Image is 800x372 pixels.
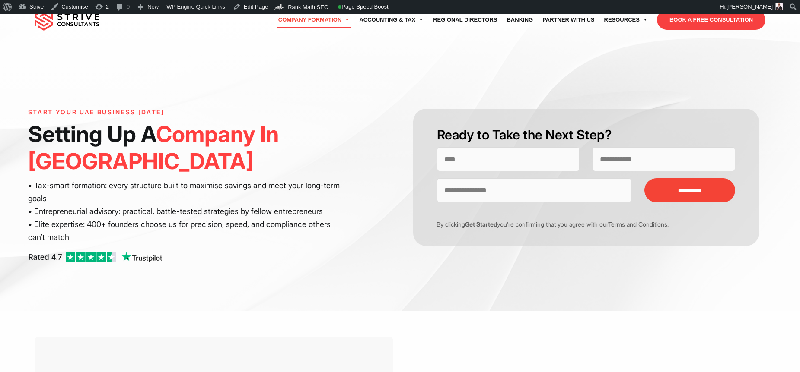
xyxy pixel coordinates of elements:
[28,109,348,116] h6: Start Your UAE Business [DATE]
[437,126,735,144] h2: Ready to Take the Next Step?
[428,8,502,32] a: Regional Directors
[430,220,729,229] p: By clicking you’re confirming that you agree with our .
[28,120,348,175] h1: Setting Up A
[657,10,765,30] a: BOOK A FREE CONSULTATION
[727,3,773,10] span: [PERSON_NAME]
[288,4,328,10] span: Rank Math SEO
[35,9,99,31] img: main-logo.svg
[608,221,667,228] a: Terms and Conditions
[599,8,653,32] a: Resources
[465,221,497,228] strong: Get Started
[28,179,348,243] p: • Tax-smart formation: every structure built to maximise savings and meet your long-term goals • ...
[538,8,599,32] a: Partner with Us
[400,109,772,246] form: Contact form
[354,8,428,32] a: Accounting & Tax
[274,8,355,32] a: Company Formation
[502,8,538,32] a: Banking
